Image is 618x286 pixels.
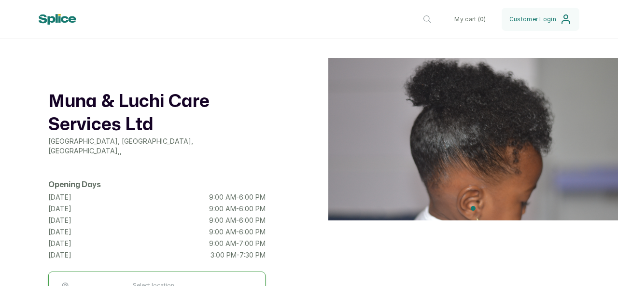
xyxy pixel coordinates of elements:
[48,227,71,237] p: [DATE]
[328,58,618,220] img: header image
[48,179,266,191] h2: Opening Days
[48,204,71,214] p: [DATE]
[48,90,266,136] h1: Muna & Luchi Care Services Ltd
[48,239,71,248] p: [DATE]
[209,216,266,225] p: 9:00 AM - 6:00 PM
[509,15,556,23] span: Customer Login
[209,204,266,214] p: 9:00 AM - 6:00 PM
[209,239,266,248] p: 9:00 AM - 7:00 PM
[502,8,579,31] button: Customer Login
[48,192,71,202] p: [DATE]
[447,8,493,31] button: My cart (0)
[209,192,266,202] p: 9:00 AM - 6:00 PM
[48,216,71,225] p: [DATE]
[209,227,266,237] p: 9:00 AM - 6:00 PM
[48,250,71,260] p: [DATE]
[48,136,266,156] p: [GEOGRAPHIC_DATA], [GEOGRAPHIC_DATA], [GEOGRAPHIC_DATA] , ,
[211,250,266,260] p: 3:00 PM - 7:30 PM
